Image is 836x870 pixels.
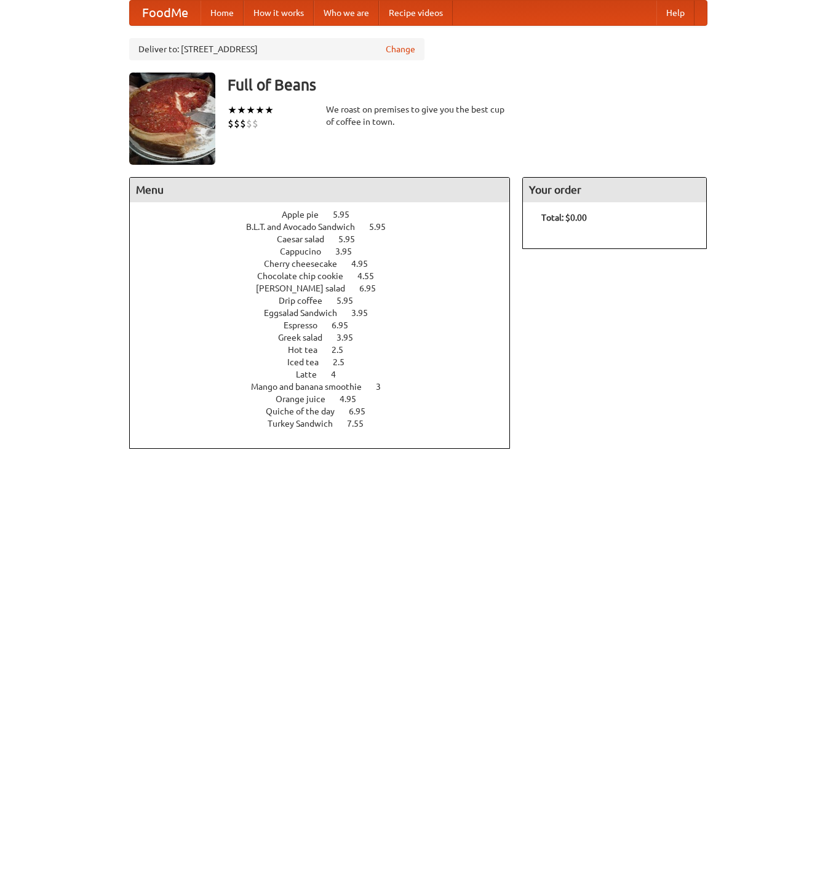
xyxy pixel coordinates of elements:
span: Quiche of the day [266,406,347,416]
span: 6.95 [332,320,360,330]
h4: Your order [523,178,706,202]
span: 2.5 [333,357,357,367]
a: Cherry cheesecake 4.95 [264,259,391,269]
li: ★ [237,103,246,117]
a: Change [386,43,415,55]
span: Iced tea [287,357,331,367]
li: ★ [246,103,255,117]
a: Who we are [314,1,379,25]
a: Eggsalad Sandwich 3.95 [264,308,391,318]
span: 5.95 [338,234,367,244]
a: Latte 4 [296,370,359,379]
span: 5.95 [336,296,365,306]
span: 4.95 [340,394,368,404]
span: Hot tea [288,345,330,355]
a: Iced tea 2.5 [287,357,367,367]
span: 5.95 [333,210,362,219]
img: angular.jpg [129,73,215,165]
li: $ [252,117,258,130]
a: FoodMe [130,1,201,25]
span: Greek salad [278,333,335,342]
a: Hot tea 2.5 [288,345,366,355]
a: Help [656,1,695,25]
li: ★ [228,103,237,117]
li: ★ [255,103,265,117]
span: 4 [331,370,348,379]
div: Deliver to: [STREET_ADDRESS] [129,38,424,60]
li: ★ [265,103,274,117]
span: 4.55 [357,271,386,281]
a: Caesar salad 5.95 [277,234,378,244]
span: Apple pie [282,210,331,219]
span: 2.5 [332,345,356,355]
a: Quiche of the day 6.95 [266,406,388,416]
span: 6.95 [359,283,388,293]
a: [PERSON_NAME] salad 6.95 [256,283,399,293]
div: We roast on premises to give you the best cup of coffee in town. [326,103,511,128]
a: Greek salad 3.95 [278,333,376,342]
span: Caesar salad [277,234,336,244]
span: 6.95 [349,406,378,416]
span: Mango and banana smoothie [251,382,374,392]
a: Orange juice 4.95 [276,394,379,404]
li: $ [228,117,234,130]
span: 3 [376,382,393,392]
li: $ [240,117,246,130]
span: 3.95 [336,333,365,342]
span: 3.95 [335,247,364,256]
span: Chocolate chip cookie [257,271,356,281]
span: Eggsalad Sandwich [264,308,349,318]
a: Mango and banana smoothie 3 [251,382,404,392]
span: 4.95 [351,259,380,269]
span: B.L.T. and Avocado Sandwich [246,222,367,232]
a: Chocolate chip cookie 4.55 [257,271,397,281]
li: $ [246,117,252,130]
li: $ [234,117,240,130]
a: Drip coffee 5.95 [279,296,376,306]
a: Cappucino 3.95 [280,247,375,256]
span: Orange juice [276,394,338,404]
span: Drip coffee [279,296,335,306]
span: 5.95 [369,222,398,232]
span: Latte [296,370,329,379]
h4: Menu [130,178,510,202]
span: 7.55 [347,419,376,429]
a: Turkey Sandwich 7.55 [268,419,386,429]
a: Recipe videos [379,1,453,25]
b: Total: $0.00 [541,213,587,223]
span: Turkey Sandwich [268,419,345,429]
span: [PERSON_NAME] salad [256,283,357,293]
span: Cappucino [280,247,333,256]
span: Cherry cheesecake [264,259,349,269]
a: B.L.T. and Avocado Sandwich 5.95 [246,222,408,232]
a: Home [201,1,244,25]
span: Espresso [284,320,330,330]
a: Espresso 6.95 [284,320,371,330]
a: How it works [244,1,314,25]
h3: Full of Beans [228,73,707,97]
a: Apple pie 5.95 [282,210,372,219]
span: 3.95 [351,308,380,318]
